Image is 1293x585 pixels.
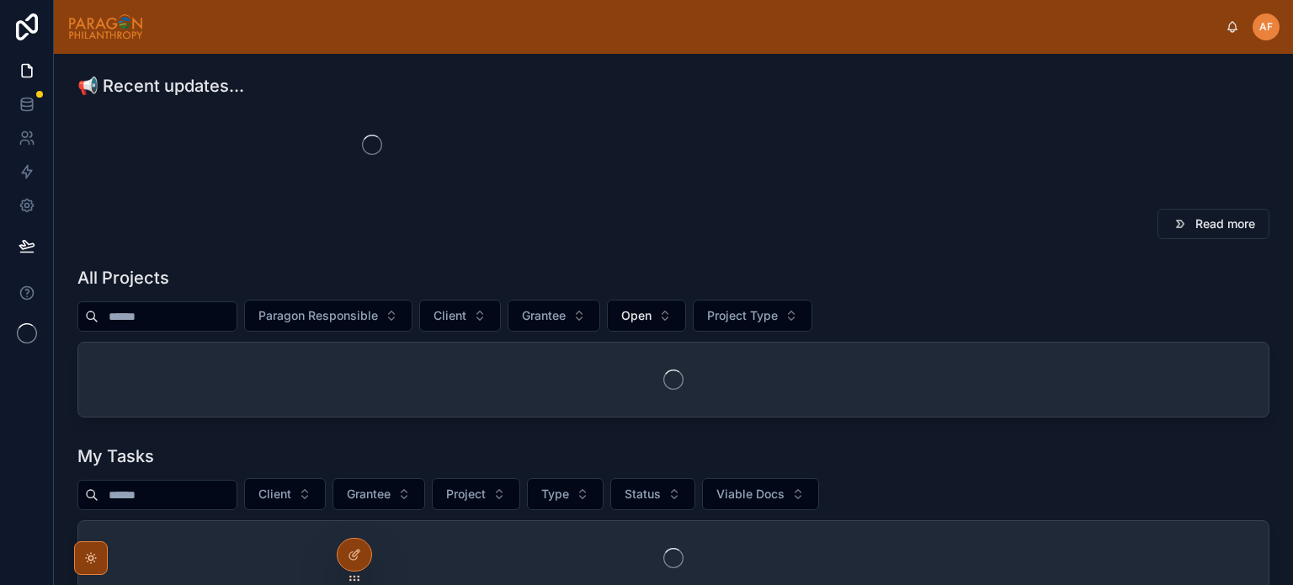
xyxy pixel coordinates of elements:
[347,486,391,503] span: Grantee
[610,478,695,510] button: Select Button
[333,478,425,510] button: Select Button
[541,486,569,503] span: Type
[1157,209,1269,239] button: Read more
[434,307,466,324] span: Client
[707,307,778,324] span: Project Type
[432,478,520,510] button: Select Button
[258,486,291,503] span: Client
[77,266,169,290] h1: All Projects
[1195,215,1255,232] span: Read more
[522,307,566,324] span: Grantee
[258,307,378,324] span: Paragon Responsible
[607,300,686,332] button: Select Button
[77,74,244,98] h1: 📢 Recent updates...
[621,307,652,324] span: Open
[508,300,600,332] button: Select Button
[157,24,1226,30] div: scrollable content
[527,478,604,510] button: Select Button
[67,13,144,40] img: App logo
[702,478,819,510] button: Select Button
[446,486,486,503] span: Project
[419,300,501,332] button: Select Button
[244,478,326,510] button: Select Button
[716,486,785,503] span: Viable Docs
[77,444,154,468] h1: My Tasks
[693,300,812,332] button: Select Button
[625,486,661,503] span: Status
[1259,20,1273,34] span: AF
[244,300,412,332] button: Select Button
